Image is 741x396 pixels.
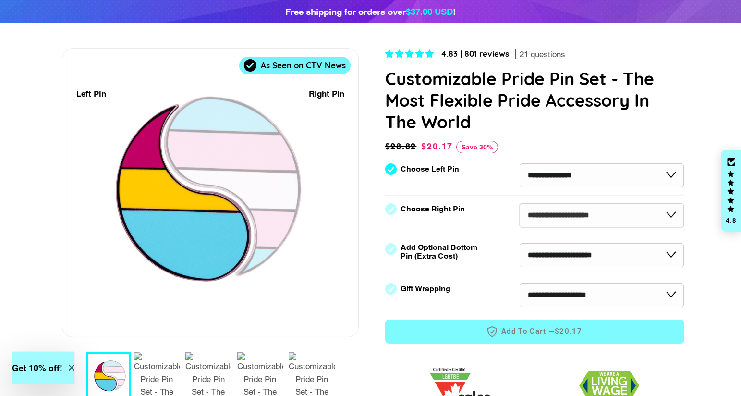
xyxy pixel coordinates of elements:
[520,49,565,61] span: 21 questions
[401,205,465,213] label: Choose Right Pin
[406,6,453,17] span: $37.00 USD
[385,320,684,344] button: Add to Cart —$20.17
[401,285,450,293] label: Gift Wrapping
[441,49,509,59] span: 4.83 | 801 reviews
[421,141,453,151] span: $20.17
[555,326,582,336] span: $20.17
[725,217,737,223] div: 4.8
[401,165,459,173] label: Choose Left Pin
[456,141,498,153] span: Save 30%
[401,243,481,260] label: Add Optional Bottom Pin (Extra Cost)
[385,68,684,133] h1: Customizable Pride Pin Set - The Most Flexible Pride Accessory In The World
[62,49,358,337] div: 1 / 7
[385,49,436,59] span: 4.83 stars
[400,325,670,338] span: Add to Cart —
[309,87,344,100] div: Right Pin
[285,5,456,18] div: Free shipping for orders over !
[385,140,419,153] span: $28.82
[721,150,741,232] div: Click to open Judge.me floating reviews tab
